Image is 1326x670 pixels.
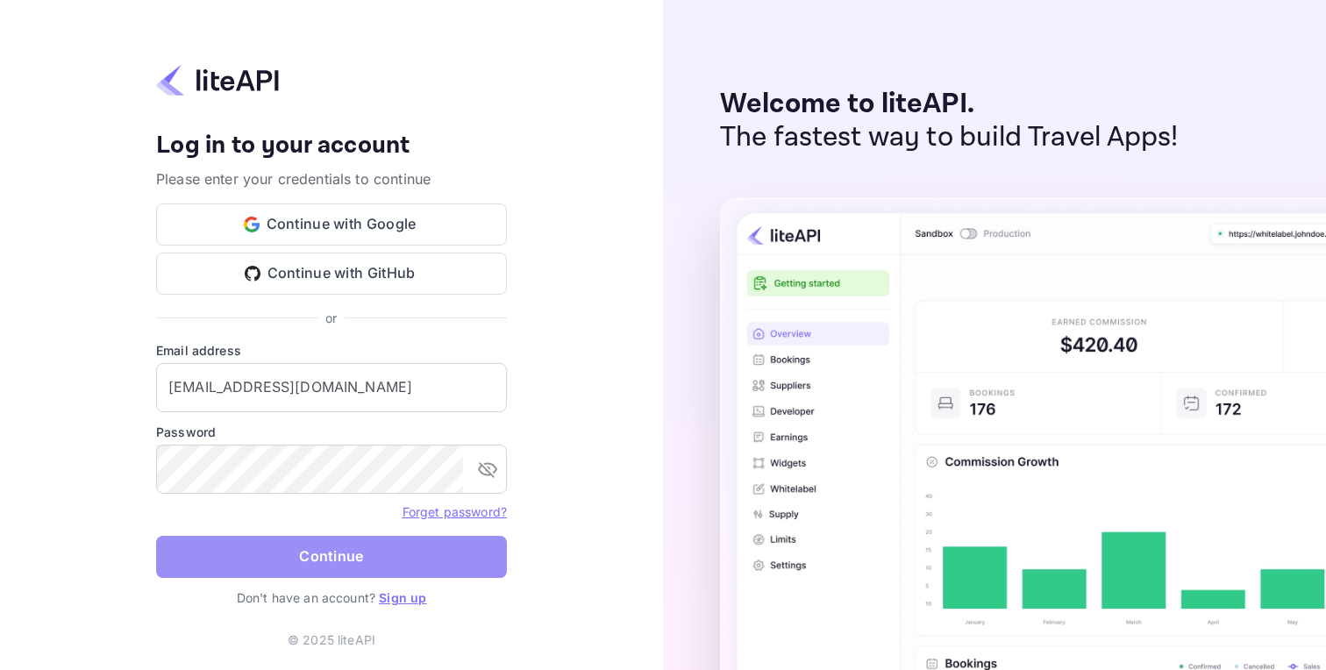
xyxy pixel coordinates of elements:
[403,504,507,519] a: Forget password?
[156,168,507,189] p: Please enter your credentials to continue
[156,253,507,295] button: Continue with GitHub
[156,131,507,161] h4: Log in to your account
[403,502,507,520] a: Forget password?
[720,121,1179,154] p: The fastest way to build Travel Apps!
[379,590,426,605] a: Sign up
[720,88,1179,121] p: Welcome to liteAPI.
[156,363,507,412] input: Enter your email address
[156,588,507,607] p: Don't have an account?
[156,341,507,360] label: Email address
[156,423,507,441] label: Password
[470,452,505,487] button: toggle password visibility
[156,536,507,578] button: Continue
[288,631,375,649] p: © 2025 liteAPI
[156,203,507,246] button: Continue with Google
[325,309,337,327] p: or
[156,63,279,97] img: liteapi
